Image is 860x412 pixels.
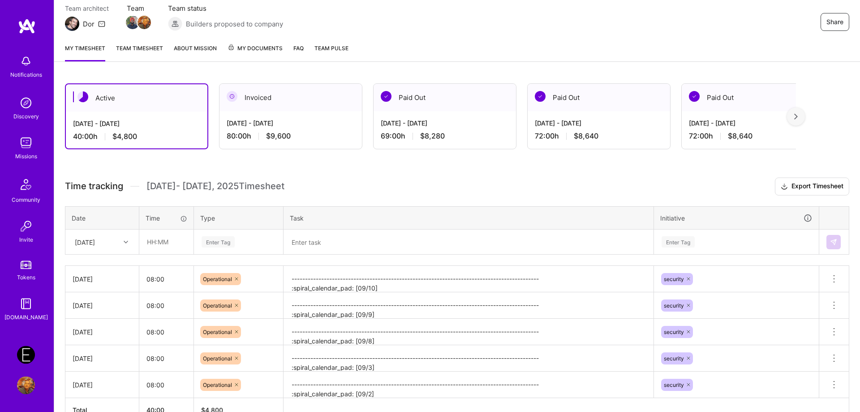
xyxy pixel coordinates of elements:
[227,118,355,128] div: [DATE] - [DATE]
[17,346,35,364] img: Endeavor: Onlocation Mobile/Security- 3338TSV275
[284,320,653,344] textarea: -------------------------------------------------------------------------------------------- :spi...
[65,206,139,230] th: Date
[168,17,182,31] img: Builders proposed to company
[314,43,348,61] a: Team Pulse
[660,213,813,223] div: Initiative
[374,84,516,111] div: Paid Out
[77,91,88,102] img: Active
[15,152,37,161] div: Missions
[18,18,36,34] img: logo
[535,91,546,102] img: Paid Out
[65,43,105,61] a: My timesheet
[73,301,132,310] div: [DATE]
[168,4,283,13] span: Team status
[293,43,304,61] a: FAQ
[65,4,109,13] span: Team architect
[381,91,391,102] img: Paid Out
[127,15,138,30] a: Team Member Avatar
[139,267,193,291] input: HH:MM
[203,276,232,282] span: Operational
[381,118,509,128] div: [DATE] - [DATE]
[17,134,35,152] img: teamwork
[66,84,207,112] div: Active
[65,181,123,192] span: Time tracking
[664,355,684,362] span: security
[728,131,752,141] span: $8,640
[794,113,798,120] img: right
[4,312,48,322] div: [DOMAIN_NAME]
[17,52,35,70] img: bell
[203,355,232,362] span: Operational
[574,131,598,141] span: $8,640
[17,273,35,282] div: Tokens
[284,206,654,230] th: Task
[126,16,139,29] img: Team Member Avatar
[203,329,232,335] span: Operational
[689,91,700,102] img: Paid Out
[73,354,132,363] div: [DATE]
[146,213,187,223] div: Time
[219,84,362,111] div: Invoiced
[124,240,128,244] i: icon Chevron
[381,131,509,141] div: 69:00 h
[73,119,200,128] div: [DATE] - [DATE]
[314,45,348,52] span: Team Pulse
[83,19,95,29] div: Dor
[138,15,150,30] a: Team Member Avatar
[689,118,817,128] div: [DATE] - [DATE]
[17,94,35,112] img: discovery
[203,302,232,309] span: Operational
[174,43,217,61] a: About Mission
[112,132,137,141] span: $4,800
[284,267,653,291] textarea: -------------------------------------------------------------------------------------------- :spi...
[73,327,132,337] div: [DATE]
[186,19,283,29] span: Builders proposed to company
[227,131,355,141] div: 80:00 h
[139,373,193,397] input: HH:MM
[139,347,193,370] input: HH:MM
[662,235,695,249] div: Enter Tag
[420,131,445,141] span: $8,280
[781,182,788,191] i: icon Download
[682,84,824,111] div: Paid Out
[15,173,37,195] img: Community
[15,376,37,394] a: User Avatar
[140,230,193,254] input: HH:MM
[664,382,684,388] span: security
[664,276,684,282] span: security
[227,91,237,102] img: Invoiced
[775,178,849,195] button: Export Timesheet
[73,132,200,141] div: 40:00 h
[13,112,39,121] div: Discovery
[228,43,283,53] span: My Documents
[284,293,653,318] textarea: -------------------------------------------------------------------------------------------- :spi...
[284,346,653,371] textarea: -------------------------------------------------------------------------------------------- :spi...
[146,181,284,192] span: [DATE] - [DATE] , 2025 Timesheet
[528,84,670,111] div: Paid Out
[12,195,40,204] div: Community
[826,17,843,26] span: Share
[830,239,837,246] img: Submit
[139,294,193,317] input: HH:MM
[17,217,35,235] img: Invite
[228,43,283,61] a: My Documents
[73,380,132,390] div: [DATE]
[19,235,33,244] div: Invite
[203,382,232,388] span: Operational
[664,302,684,309] span: security
[75,237,95,247] div: [DATE]
[17,295,35,312] img: guide book
[139,320,193,344] input: HH:MM
[284,373,653,397] textarea: -------------------------------------------------------------------------------------------- :spi...
[98,20,105,27] i: icon Mail
[17,376,35,394] img: User Avatar
[664,329,684,335] span: security
[65,17,79,31] img: Team Architect
[535,131,663,141] div: 72:00 h
[138,16,151,29] img: Team Member Avatar
[202,235,235,249] div: Enter Tag
[535,118,663,128] div: [DATE] - [DATE]
[194,206,284,230] th: Type
[821,13,849,31] button: Share
[689,131,817,141] div: 72:00 h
